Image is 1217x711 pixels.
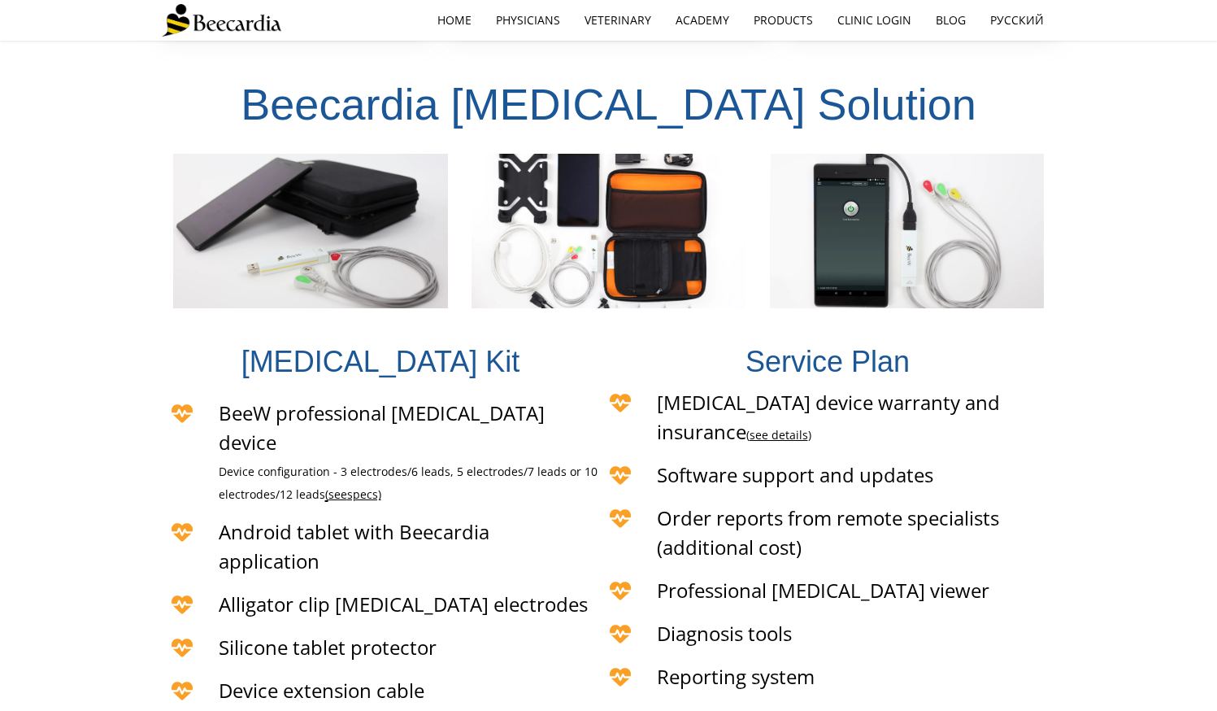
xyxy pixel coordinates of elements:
span: Device configuration - 3 electrodes/6 leads, 5 electrodes/7 leads or 10 electrodes/12 leads [219,464,598,503]
a: see details [750,427,808,443]
span: BeeW professional [MEDICAL_DATA] device [219,399,545,456]
span: Professional [MEDICAL_DATA] viewer [657,577,989,604]
a: Clinic Login [825,2,924,39]
span: Silicone tablet protector [219,634,437,661]
img: Beecardia [162,4,281,37]
span: see [328,486,347,502]
a: Veterinary [572,2,663,39]
span: Alligator clip [MEDICAL_DATA] electrodes [219,591,588,617]
span: ( [325,486,328,502]
span: Diagnosis tools [657,620,792,647]
span: Beecardia [MEDICAL_DATA] Solution [241,80,976,129]
span: Service Plan [745,345,910,378]
a: Blog [924,2,978,39]
a: home [425,2,484,39]
span: ( ) [746,427,811,443]
span: Software support and updates [657,461,933,488]
span: [MEDICAL_DATA] device warranty and insurance [657,389,1000,445]
span: Order reports from remote specialists (additional cost) [657,504,999,561]
span: Android tablet with Beecardia application [219,518,489,574]
a: Physicians [484,2,572,39]
a: Русский [978,2,1056,39]
span: [MEDICAL_DATA] Kit [241,345,520,378]
span: Reporting system [657,663,815,690]
span: Device extension cable [219,677,424,704]
span: specs) [347,486,381,502]
a: seespecs) [328,488,381,502]
a: Products [741,2,825,39]
a: Academy [663,2,741,39]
